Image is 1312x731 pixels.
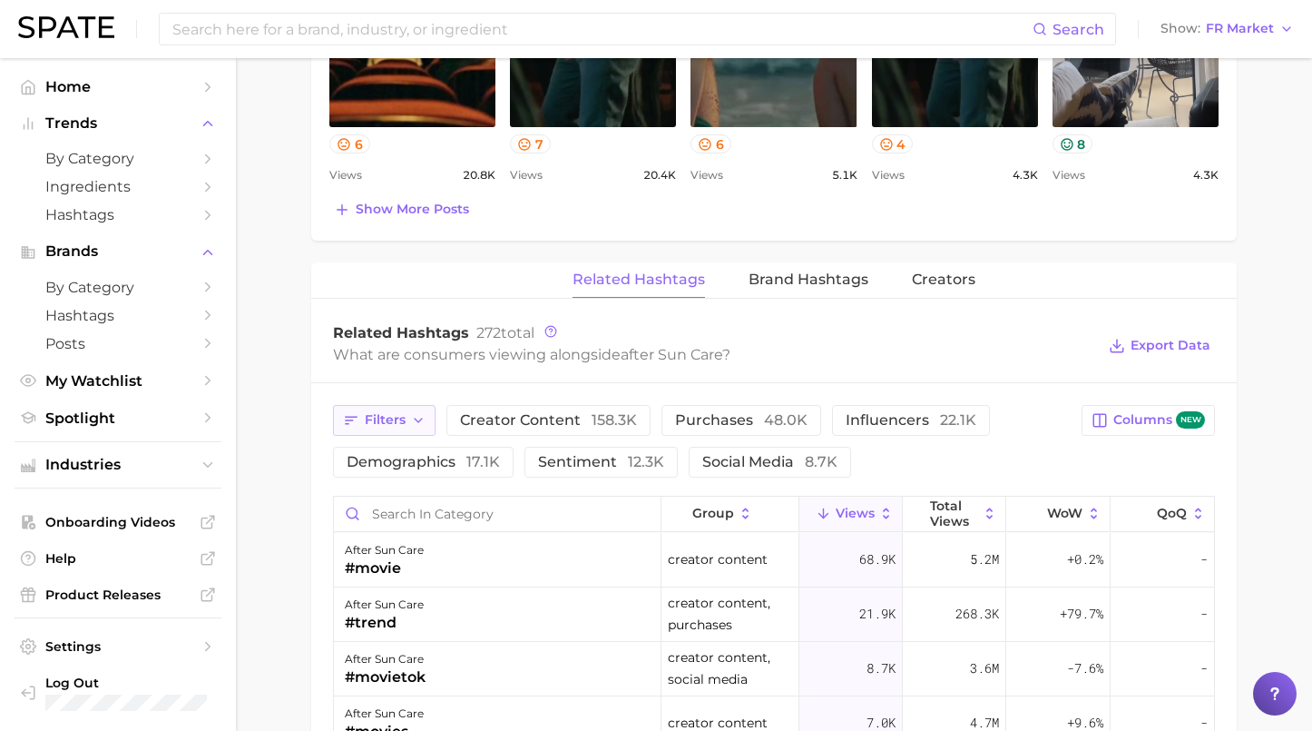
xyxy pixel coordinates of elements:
span: 68.9k [859,548,896,570]
button: QoQ [1111,497,1214,532]
span: Export Data [1131,338,1210,353]
span: Ingredients [45,178,191,195]
span: Hashtags [45,307,191,324]
a: Posts [15,330,221,358]
button: WoW [1006,497,1110,532]
span: 268.3k [955,603,999,625]
span: demographics [347,455,500,469]
span: by Category [45,279,191,296]
span: 5.1k [832,164,857,186]
span: Creators [912,272,975,288]
a: Hashtags [15,301,221,330]
a: Help [15,545,221,572]
div: What are consumers viewing alongside ? [333,342,1095,367]
span: Brand Hashtags [749,272,868,288]
span: 272 [476,324,501,341]
span: creator content, social media [668,647,792,690]
button: after sun care#moviecreator content68.9k5.2m+0.2%- [334,533,1214,588]
button: ShowFR Market [1156,17,1298,41]
span: +0.2% [1067,548,1103,570]
span: 158.3k [592,411,637,429]
span: purchases [675,413,808,428]
button: after sun care#movietokcreator content, social media8.7k3.6m-7.6%- [334,642,1214,696]
span: 20.4k [643,164,676,186]
span: Show more posts [356,202,469,217]
span: WoW [1047,506,1082,520]
span: 8.7k [805,453,837,470]
span: Hashtags [45,206,191,223]
span: My Watchlist [45,372,191,390]
span: Industries [45,457,191,473]
span: creator content [460,413,637,428]
span: Show [1160,24,1200,34]
a: Settings [15,633,221,660]
button: Trends [15,110,221,137]
span: 12.3k [628,453,664,470]
span: Help [45,550,191,567]
span: by Category [45,150,191,167]
button: Export Data [1104,333,1215,359]
span: 4.3k [1013,164,1038,186]
span: creator content, purchases [668,592,792,636]
span: -7.6% [1067,657,1103,679]
span: Views [836,506,875,520]
input: Search in category [334,497,661,531]
a: Ingredients [15,173,221,201]
a: Product Releases [15,581,221,608]
span: Columns [1113,411,1205,429]
span: - [1200,603,1208,625]
div: after sun care [345,594,424,616]
span: Related Hashtags [333,324,469,341]
span: Views [510,164,543,186]
span: social media [702,455,837,469]
button: 8 [1053,134,1093,153]
a: Hashtags [15,201,221,229]
span: Filters [365,412,406,428]
div: after sun care [345,539,424,561]
span: - [1200,657,1208,679]
a: by Category [15,144,221,173]
span: Spotlight [45,410,191,427]
button: Views [799,497,903,532]
span: 8.7k [867,657,896,679]
button: group [661,497,799,532]
a: Spotlight [15,404,221,432]
div: #trend [345,612,424,634]
span: Views [872,164,905,186]
span: Views [690,164,723,186]
button: Brands [15,238,221,265]
button: 6 [329,134,370,153]
span: Views [1053,164,1085,186]
button: Show more posts [329,197,474,222]
a: My Watchlist [15,367,221,395]
button: 6 [690,134,731,153]
span: influencers [846,413,976,428]
span: 4.3k [1193,164,1219,186]
span: - [1200,548,1208,570]
button: Industries [15,451,221,479]
span: Onboarding Videos [45,514,191,530]
span: new [1176,411,1205,429]
span: 22.1k [940,411,976,429]
span: sentiment [538,455,664,469]
span: Search [1053,21,1104,38]
span: Views [329,164,362,186]
div: #movietok [345,667,426,688]
a: Log out. Currently logged in with e-mail jkno@cosmax.com. [15,669,221,716]
div: after sun care [345,703,424,725]
span: 3.6m [970,657,999,679]
span: 17.1k [466,453,500,470]
input: Search here for a brand, industry, or ingredient [171,14,1033,44]
span: creator content [668,548,768,570]
a: Home [15,73,221,101]
span: Posts [45,335,191,352]
span: total [476,324,534,341]
button: 7 [510,134,551,153]
span: 21.9k [859,603,896,625]
span: Related Hashtags [573,272,705,288]
div: #movie [345,558,424,579]
button: 4 [872,134,914,153]
span: Product Releases [45,587,191,603]
button: Filters [333,405,436,436]
span: +79.7% [1060,603,1103,625]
